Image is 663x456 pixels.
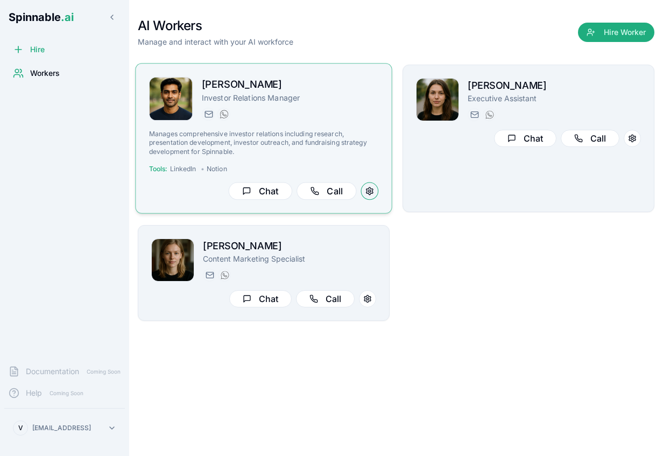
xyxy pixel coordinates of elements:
button: WhatsApp [483,108,496,121]
p: [EMAIL_ADDRESS] [32,424,91,432]
button: Call [561,130,619,147]
p: Manage and interact with your AI workforce [138,37,293,47]
a: Hire Worker [578,28,654,39]
button: Send email to dana.allen@getspinnable.ai [468,108,481,121]
p: Content Marketing Specialist [203,254,376,264]
button: Chat [229,290,292,307]
span: .ai [61,11,74,24]
img: Kai Dvorak [150,78,193,121]
p: Investor Relations Manager [202,92,378,103]
button: WhatsApp [218,269,231,282]
span: Notion [207,165,227,173]
img: WhatsApp [220,110,228,118]
button: Chat [229,183,292,200]
span: Tools: [149,165,168,173]
span: V [18,424,23,432]
button: V[EMAIL_ADDRESS] [9,417,121,439]
p: Manages comprehensive investor relations including research, presentation development, investor o... [149,130,378,156]
h2: [PERSON_NAME] [202,77,378,93]
span: Help [26,388,42,398]
img: Sofia Guðmundsson [152,239,194,281]
span: Hire [30,44,45,55]
img: WhatsApp [485,110,494,119]
img: Dana Allen [417,79,459,121]
button: Hire Worker [578,23,654,42]
button: Call [297,183,356,200]
p: Executive Assistant [468,93,641,104]
img: WhatsApp [221,271,229,279]
span: Workers [30,68,60,79]
button: Chat [494,130,556,147]
button: Send email to kai.dvorak@getspinnable.ai [202,108,215,121]
span: Coming Soon [46,388,87,398]
h2: [PERSON_NAME] [468,78,641,93]
span: Documentation [26,366,79,377]
span: Coming Soon [83,367,124,377]
button: Call [296,290,355,307]
button: WhatsApp [217,108,230,121]
span: • [201,165,204,173]
h2: [PERSON_NAME] [203,238,376,254]
button: Send email to sofia@getspinnable.ai [203,269,216,282]
h1: AI Workers [138,17,293,34]
span: Spinnable [9,11,74,24]
span: LinkedIn [170,165,196,173]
